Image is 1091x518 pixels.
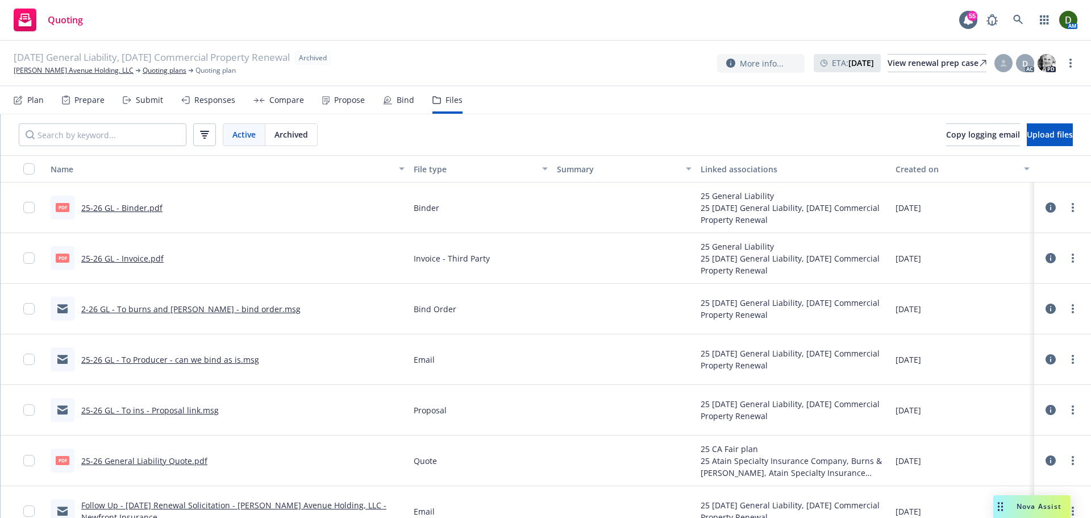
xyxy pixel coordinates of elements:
span: pdf [56,456,69,465]
input: Toggle Row Selected [23,505,35,517]
a: [PERSON_NAME] Avenue Holding, LLC [14,65,134,76]
button: Name [46,155,409,183]
span: Email [414,354,435,366]
span: pdf [56,254,69,262]
div: Prepare [74,96,105,105]
input: Toggle Row Selected [23,354,35,365]
a: 25-26 General Liability Quote.pdf [81,455,207,466]
span: [DATE] [896,455,921,467]
div: Summary [557,163,678,175]
span: [DATE] [896,303,921,315]
a: Switch app [1033,9,1056,31]
span: Copy logging email [946,129,1020,140]
div: Propose [334,96,365,105]
span: Bind Order [414,303,456,315]
img: photo [1059,11,1077,29]
span: [DATE] General Liability, [DATE] Commercial Property Renewal [14,51,290,65]
span: pdf [56,203,69,212]
span: Quoting plan [195,65,236,76]
div: Name [51,163,392,175]
div: Linked associations [701,163,886,175]
button: File type [409,155,552,183]
span: Nova Assist [1017,502,1061,511]
button: Summary [552,155,696,183]
a: 25-26 GL - Invoice.pdf [81,253,164,264]
span: ETA : [832,57,874,69]
span: Email [414,505,435,517]
div: 25 [DATE] General Liability, [DATE] Commercial Property Renewal [701,297,886,321]
span: Binder [414,202,439,214]
div: 25 Atain Specialty Insurance Company, Burns & [PERSON_NAME], Atain Specialty Insurance Company - ... [701,455,886,479]
button: Linked associations [696,155,891,183]
span: Upload files [1027,129,1073,140]
a: View renewal prep case [888,54,986,72]
div: Files [445,96,463,105]
a: 25-26 GL - Binder.pdf [81,202,163,213]
div: 25 CA Fair plan [701,443,886,455]
span: Quote [414,455,437,467]
a: Quoting [9,4,88,36]
span: Invoice - Third Party [414,252,490,264]
a: Report a Bug [981,9,1003,31]
input: Toggle Row Selected [23,202,35,213]
div: Compare [269,96,304,105]
a: more [1064,56,1077,70]
a: Search [1007,9,1030,31]
strong: [DATE] [848,57,874,68]
span: More info... [740,57,784,69]
span: [DATE] [896,354,921,366]
span: [DATE] [896,404,921,416]
div: Responses [194,96,235,105]
input: Toggle Row Selected [23,404,35,416]
span: Proposal [414,404,447,416]
div: 25 General Liability [701,190,886,202]
div: Plan [27,96,44,105]
span: [DATE] [896,505,921,517]
button: Created on [891,155,1034,183]
a: more [1066,454,1080,467]
a: Quoting plans [143,65,186,76]
div: File type [414,163,535,175]
input: Toggle Row Selected [23,455,35,466]
a: 25-26 GL - To Producer - can we bind as is.msg [81,354,259,365]
input: Select all [23,163,35,175]
div: 55 [967,11,977,21]
a: 2-26 GL - To burns and [PERSON_NAME] - bind order.msg [81,304,301,314]
div: Drag to move [993,495,1007,518]
div: 25 [DATE] General Liability, [DATE] Commercial Property Renewal [701,252,886,276]
div: 25 [DATE] General Liability, [DATE] Commercial Property Renewal [701,398,886,422]
button: Copy logging email [946,123,1020,146]
a: more [1066,251,1080,265]
div: 25 [DATE] General Liability, [DATE] Commercial Property Renewal [701,202,886,226]
span: Active [232,129,256,140]
div: 25 General Liability [701,241,886,252]
span: Archived [274,129,308,140]
a: more [1066,403,1080,417]
a: more [1066,504,1080,518]
div: Submit [136,96,163,105]
span: [DATE] [896,202,921,214]
span: Quoting [48,15,83,24]
a: 25-26 GL - To ins - Proposal link.msg [81,405,219,416]
button: Nova Assist [993,495,1071,518]
input: Toggle Row Selected [23,252,35,264]
div: Bind [397,96,414,105]
a: more [1066,201,1080,214]
span: [DATE] [896,252,921,264]
span: D [1022,57,1028,69]
span: Archived [299,53,327,63]
input: Toggle Row Selected [23,303,35,314]
button: Upload files [1027,123,1073,146]
div: Created on [896,163,1017,175]
a: more [1066,302,1080,316]
button: More info... [717,54,805,73]
a: more [1066,353,1080,366]
div: View renewal prep case [888,55,986,72]
input: Search by keyword... [19,123,186,146]
div: 25 [DATE] General Liability, [DATE] Commercial Property Renewal [701,347,886,371]
img: photo [1038,54,1056,72]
